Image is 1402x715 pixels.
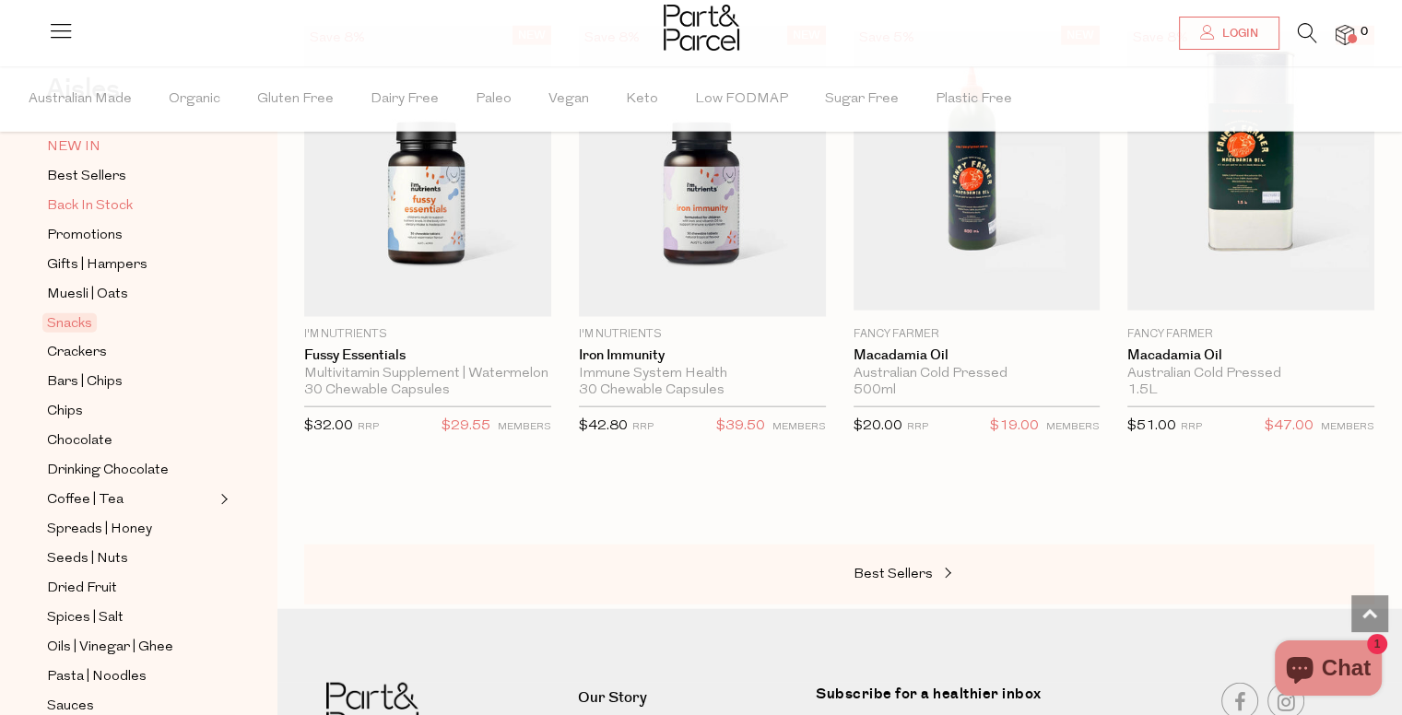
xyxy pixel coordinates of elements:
span: Best Sellers [47,166,126,188]
a: Best Sellers [854,563,1038,587]
span: Low FODMAP [695,67,788,132]
p: Fancy Farmer [854,326,1101,343]
small: RRP [1181,422,1202,432]
inbox-online-store-chat: Shopify online store chat [1269,640,1387,700]
a: Oils | Vinegar | Ghee [47,636,215,659]
span: Login [1218,26,1258,41]
a: Dried Fruit [47,577,215,600]
a: Macadamia Oil [854,347,1101,364]
span: Plastic Free [936,67,1012,132]
a: Our Story [578,686,802,710]
a: Promotions [47,224,215,247]
span: Bars | Chips [47,371,123,393]
a: Best Sellers [47,165,215,188]
small: MEMBERS [1321,422,1374,432]
a: Login [1179,17,1279,50]
span: Spreads | Honey [47,519,152,541]
span: Oils | Vinegar | Ghee [47,637,173,659]
div: Australian Cold Pressed [854,366,1101,382]
span: Pasta | Noodles [47,666,147,688]
span: Spices | Salt [47,607,124,629]
span: Dairy Free [371,67,439,132]
span: Organic [169,67,220,132]
img: Macadamia Oil [1127,32,1374,311]
a: Seeds | Nuts [47,547,215,570]
a: Fussy Essentials [304,347,551,364]
span: Vegan [548,67,589,132]
div: Multivitamin Supplement | Watermelon [304,366,551,382]
small: RRP [907,422,928,432]
span: Snacks [42,313,97,333]
a: Pasta | Noodles [47,665,215,688]
span: Best Sellers [854,568,933,581]
a: Macadamia Oil [1127,347,1374,364]
a: Muesli | Oats [47,283,215,306]
span: $47.00 [1265,415,1314,439]
span: 1.5L [1127,382,1158,399]
span: $29.55 [442,415,490,439]
small: RRP [358,422,379,432]
small: MEMBERS [772,422,826,432]
img: Fussy Essentials [304,26,551,317]
span: Seeds | Nuts [47,548,128,570]
span: $39.50 [716,415,765,439]
a: 0 [1336,25,1354,44]
span: $42.80 [579,419,628,433]
small: MEMBERS [1046,422,1100,432]
span: Gluten Free [257,67,334,132]
span: 30 Chewable Capsules [304,382,450,399]
small: RRP [632,422,654,432]
span: NEW IN [47,136,100,158]
a: Coffee | Tea [47,488,215,511]
img: Iron Immunity [579,26,826,317]
span: $19.00 [990,415,1039,439]
span: 500ml [854,382,896,399]
span: $51.00 [1127,419,1176,433]
p: Fancy Farmer [1127,326,1374,343]
span: 0 [1356,24,1373,41]
a: Iron Immunity [579,347,826,364]
span: Keto [626,67,658,132]
span: Chips [47,401,83,423]
a: Chips [47,400,215,423]
span: Coffee | Tea [47,489,124,511]
a: Gifts | Hampers [47,253,215,276]
img: Macadamia Oil [854,32,1101,311]
p: I'm Nutrients [579,326,826,343]
a: Spreads | Honey [47,518,215,541]
small: MEMBERS [498,422,551,432]
a: Back In Stock [47,194,215,217]
span: $32.00 [304,419,353,433]
span: Promotions [47,225,123,247]
span: Muesli | Oats [47,284,128,306]
button: Expand/Collapse Coffee | Tea [216,488,229,510]
span: 30 Chewable Capsules [579,382,725,399]
div: Australian Cold Pressed [1127,366,1374,382]
p: I'm Nutrients [304,326,551,343]
span: Paleo [476,67,512,132]
a: Bars | Chips [47,370,215,393]
span: Australian Made [29,67,132,132]
a: Crackers [47,341,215,364]
a: NEW IN [47,135,215,158]
span: Drinking Chocolate [47,460,169,482]
span: Crackers [47,342,107,364]
a: Snacks [47,312,215,334]
span: Sugar Free [825,67,899,132]
a: Drinking Chocolate [47,459,215,482]
img: Part&Parcel [664,5,739,51]
span: Back In Stock [47,195,133,217]
div: Immune System Health [579,366,826,382]
span: $20.00 [854,419,902,433]
a: Spices | Salt [47,606,215,629]
span: Dried Fruit [47,578,117,600]
span: Chocolate [47,430,112,452]
a: Chocolate [47,429,215,452]
span: Gifts | Hampers [47,254,147,276]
